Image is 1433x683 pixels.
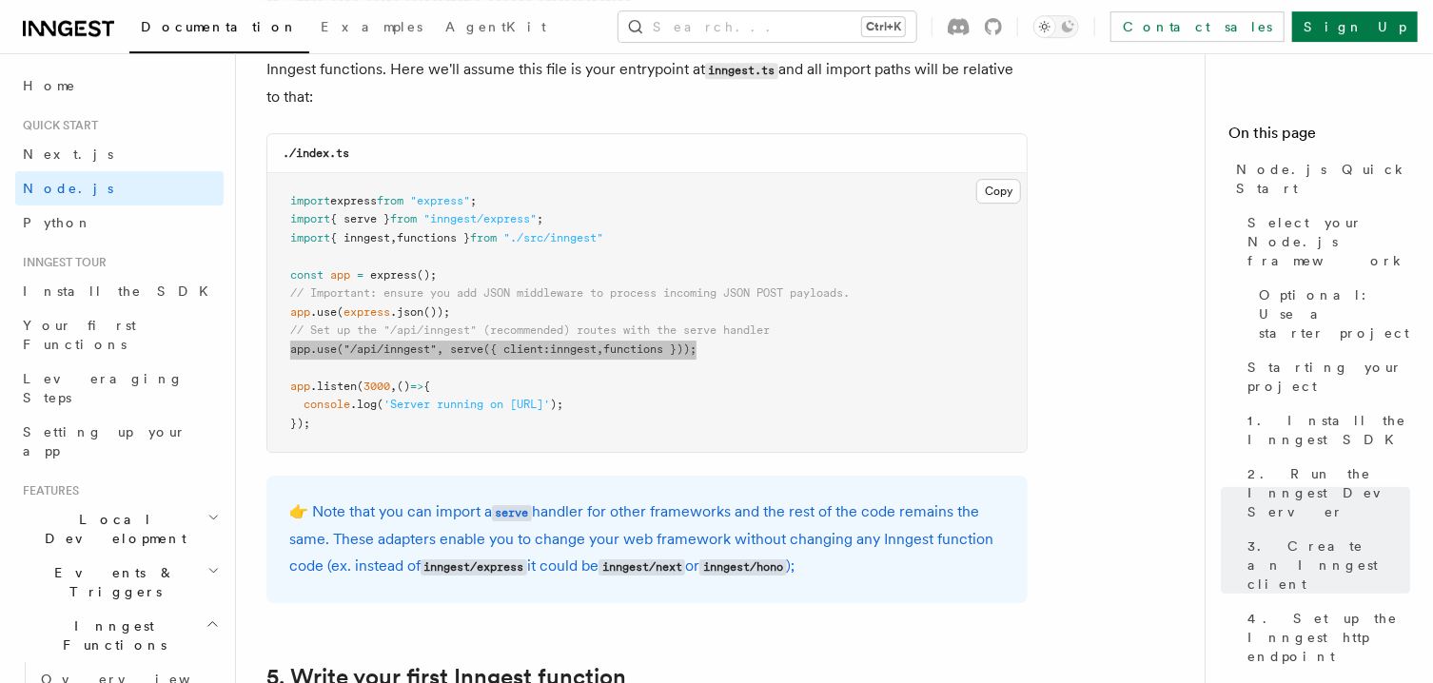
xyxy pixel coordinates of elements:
a: Next.js [15,137,224,171]
span: Home [23,76,76,95]
span: serve [450,342,483,356]
span: Local Development [15,510,207,548]
span: , [597,342,603,356]
span: Quick start [15,118,98,133]
code: inngest.ts [705,63,778,79]
span: express [344,305,390,319]
span: { [423,380,430,393]
span: Documentation [141,19,298,34]
span: .use [310,305,337,319]
a: Sign Up [1292,11,1418,42]
span: (); [417,268,437,282]
span: app [290,342,310,356]
span: }); [290,417,310,430]
span: Python [23,215,92,230]
span: { serve } [330,212,390,225]
a: Select your Node.js framework [1240,205,1410,278]
span: Select your Node.js framework [1247,213,1410,270]
span: Events & Triggers [15,563,207,601]
span: ); [550,398,563,411]
a: AgentKit [434,6,558,51]
span: ({ client [483,342,543,356]
span: 1. Install the Inngest SDK [1247,411,1410,449]
span: 2. Run the Inngest Dev Server [1247,464,1410,521]
button: Local Development [15,502,224,556]
a: Contact sales [1110,11,1285,42]
span: AgentKit [445,19,546,34]
span: "./src/inngest" [503,231,603,244]
span: Inngest Functions [15,616,206,654]
a: Examples [309,6,434,51]
a: 2. Run the Inngest Dev Server [1240,457,1410,529]
span: "/api/inngest" [344,342,437,356]
button: Search...Ctrl+K [618,11,916,42]
span: () [397,380,410,393]
kbd: Ctrl+K [862,17,905,36]
span: 'Server running on [URL]' [383,398,550,411]
span: 4. Set up the Inngest http endpoint [1247,609,1410,666]
span: Node.js Quick Start [1236,160,1410,198]
a: 3. Create an Inngest client [1240,529,1410,601]
button: Events & Triggers [15,556,224,609]
span: ( [377,398,383,411]
a: Leveraging Steps [15,361,224,415]
span: app [290,305,310,319]
span: : [543,342,550,356]
span: ( [357,380,363,393]
a: Your first Functions [15,308,224,361]
span: , [437,342,443,356]
a: Optional: Use a starter project [1251,278,1410,350]
a: Node.js [15,171,224,205]
a: 1. Install the Inngest SDK [1240,403,1410,457]
span: // Important: ensure you add JSON middleware to process incoming JSON POST payloads. [290,286,850,300]
span: , [390,231,397,244]
a: Setting up your app [15,415,224,468]
code: inngest/express [421,559,527,576]
span: from [470,231,497,244]
button: Toggle dark mode [1033,15,1079,38]
button: Copy [976,179,1021,204]
span: functions })); [603,342,697,356]
span: express [330,194,377,207]
span: , [390,380,397,393]
span: .json [390,305,423,319]
span: import [290,194,330,207]
p: 👉 Note that you can import a handler for other frameworks and the rest of the code remains the sa... [289,498,1005,580]
span: from [377,194,403,207]
span: "inngest/express" [423,212,537,225]
span: .log [350,398,377,411]
span: 3000 [363,380,390,393]
span: ; [470,194,477,207]
span: Leveraging Steps [23,371,184,405]
a: 4. Set up the Inngest http endpoint [1240,601,1410,673]
span: ( [337,305,344,319]
span: ( [337,342,344,356]
span: Examples [321,19,422,34]
span: const [290,268,324,282]
h4: On this page [1228,122,1410,152]
span: console [304,398,350,411]
a: Documentation [129,6,309,53]
code: inngest/hono [699,559,786,576]
span: ; [537,212,543,225]
span: Your first Functions [23,318,136,352]
span: = [357,268,363,282]
a: Home [15,68,224,103]
p: Using your existing Express.js server, we'll set up Inngest using the provided handler which will... [266,29,1028,110]
span: Optional: Use a starter project [1259,285,1410,342]
span: functions } [397,231,470,244]
span: Install the SDK [23,283,220,299]
span: inngest [550,342,597,356]
span: import [290,212,330,225]
span: app [330,268,350,282]
span: .use [310,342,337,356]
span: ()); [423,305,450,319]
code: ./index.ts [283,146,349,160]
span: { inngest [330,231,390,244]
span: 3. Create an Inngest client [1247,537,1410,594]
span: Setting up your app [23,424,186,459]
span: Features [15,483,79,498]
span: from [390,212,417,225]
a: Starting your project [1240,350,1410,403]
span: import [290,231,330,244]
